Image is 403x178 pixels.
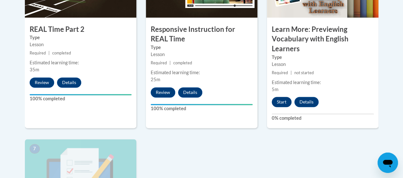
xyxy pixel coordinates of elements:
[378,153,398,173] iframe: Button to launch messaging window
[30,144,40,153] span: 7
[272,54,374,61] label: Type
[272,61,374,68] div: Lesson
[30,77,54,88] button: Review
[294,97,319,107] button: Details
[294,70,314,75] span: not started
[30,67,39,72] span: 35m
[57,77,81,88] button: Details
[151,87,175,97] button: Review
[30,51,46,55] span: Required
[48,51,50,55] span: |
[272,87,278,92] span: 5m
[30,34,132,41] label: Type
[272,97,291,107] button: Start
[151,77,160,82] span: 25m
[151,69,253,76] div: Estimated learning time:
[272,115,374,122] label: 0% completed
[267,25,378,54] h3: Learn More: Previewing Vocabulary with English Learners
[30,94,132,95] div: Your progress
[151,51,253,58] div: Lesson
[30,41,132,48] div: Lesson
[291,70,292,75] span: |
[52,51,71,55] span: completed
[151,44,253,51] label: Type
[178,87,202,97] button: Details
[272,70,288,75] span: Required
[151,105,253,112] label: 100% completed
[30,59,132,66] div: Estimated learning time:
[30,95,132,102] label: 100% completed
[169,61,171,65] span: |
[173,61,192,65] span: completed
[25,25,136,34] h3: REAL Time Part 2
[272,79,374,86] div: Estimated learning time:
[151,104,253,105] div: Your progress
[151,61,167,65] span: Required
[146,25,257,44] h3: Responsive Instruction for REAL Time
